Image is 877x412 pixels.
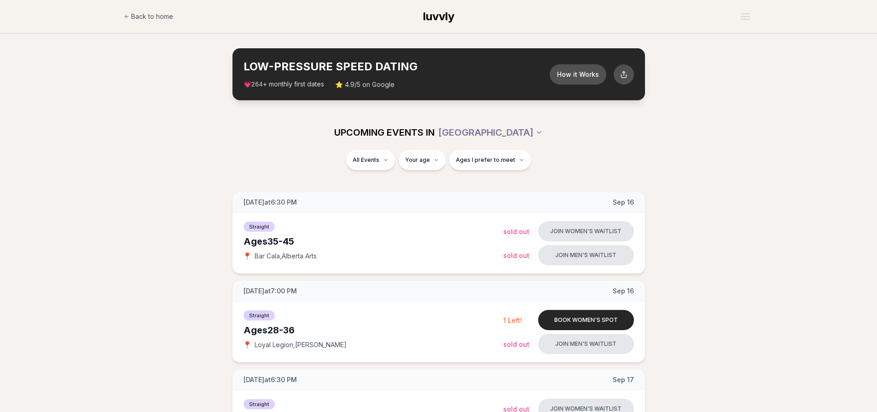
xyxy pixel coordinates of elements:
span: Sold Out [503,340,529,348]
button: Join women's waitlist [538,221,634,241]
button: Ages I prefer to meet [449,150,531,170]
span: Sep 16 [613,286,634,296]
span: Straight [244,310,275,320]
button: All Events [346,150,395,170]
span: [DATE] at 6:30 PM [244,198,297,207]
span: Straight [244,399,275,409]
span: Sep 17 [613,375,634,384]
button: Join men's waitlist [538,245,634,265]
span: Loyal Legion , [PERSON_NAME] [255,340,347,349]
button: Book women's spot [538,310,634,330]
a: Back to home [124,7,173,26]
span: Sep 16 [613,198,634,207]
span: [DATE] at 6:30 PM [244,375,297,384]
span: All Events [353,156,379,164]
span: luvvly [423,10,454,23]
div: Ages 28-36 [244,324,503,337]
span: Sold Out [503,252,529,259]
span: Sold Out [503,228,529,235]
span: 📍 [244,341,251,349]
button: Join men's waitlist [538,334,634,354]
button: Your age [399,150,446,170]
span: ⭐ 4.9/5 on Google [335,80,395,89]
span: 💗 + monthly first dates [244,80,324,89]
span: 📍 [244,252,251,260]
h2: LOW-PRESSURE SPEED DATING [244,59,550,74]
a: luvvly [423,9,454,24]
span: 264 [251,81,263,88]
button: How it Works [550,64,606,85]
span: Bar Cala , Alberta Arts [255,252,317,261]
span: Ages I prefer to meet [456,156,515,164]
span: [DATE] at 7:00 PM [244,286,297,296]
span: Straight [244,222,275,232]
span: Your age [405,156,430,164]
div: Ages 35-45 [244,235,503,248]
span: Back to home [131,12,173,21]
button: [GEOGRAPHIC_DATA] [438,122,543,143]
span: 1 Left! [503,316,522,324]
button: Open menu [737,10,754,23]
span: UPCOMING EVENTS IN [334,126,435,139]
